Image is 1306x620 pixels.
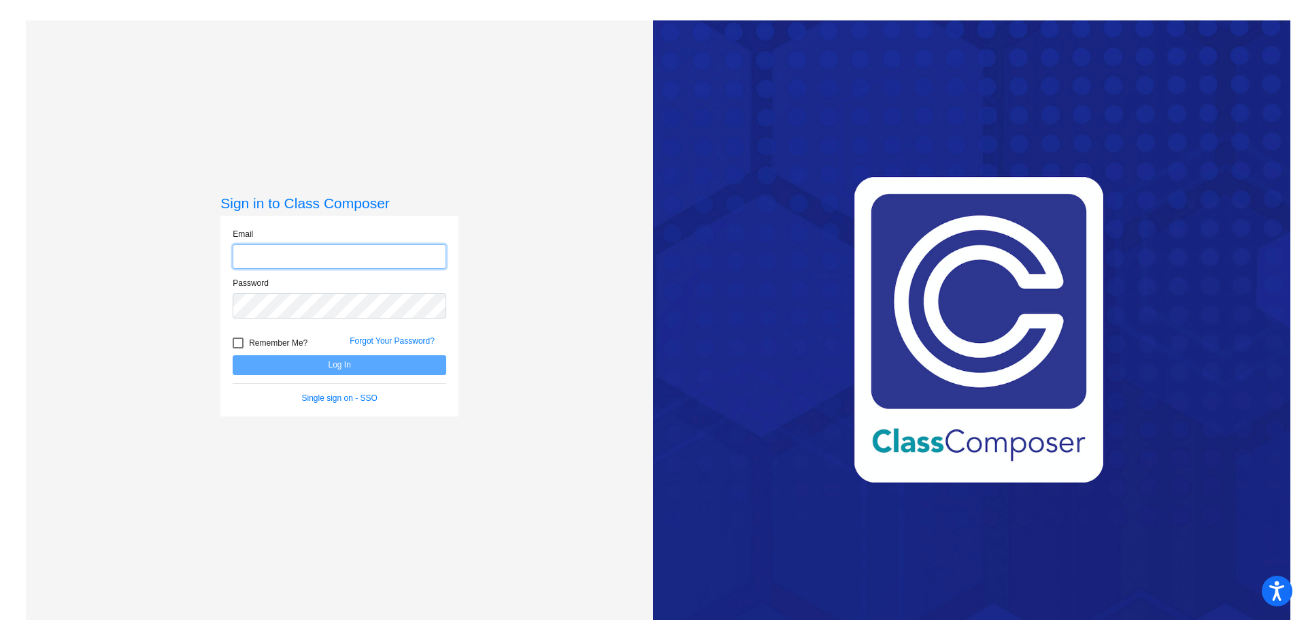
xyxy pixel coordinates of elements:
label: Email [233,228,253,240]
label: Password [233,277,269,289]
span: Remember Me? [249,335,307,351]
a: Forgot Your Password? [350,336,435,346]
a: Single sign on - SSO [302,393,378,403]
button: Log In [233,355,446,375]
h3: Sign in to Class Composer [220,195,458,212]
